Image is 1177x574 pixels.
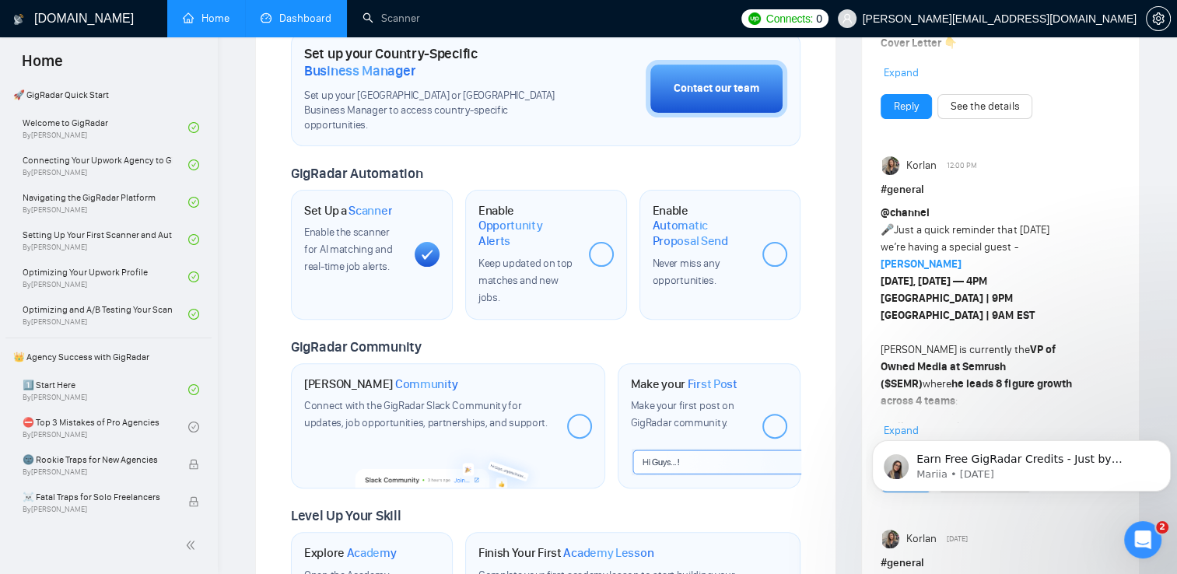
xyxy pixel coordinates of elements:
span: By [PERSON_NAME] [23,467,172,477]
button: Reply [881,94,932,119]
a: setting [1146,12,1171,25]
span: Expand [884,66,919,79]
span: Korlan [906,530,937,548]
span: @channel [881,206,930,219]
span: By [PERSON_NAME] [23,505,172,514]
strong: he leads 8 figure growth across 4 teams [881,377,1071,408]
span: Request related to a Business Manager [54,63,278,75]
iframe: Intercom live chat [1124,521,1161,558]
img: Profile image for Nazar [66,9,91,33]
a: Optimizing and A/B Testing Your Scanner for Better ResultsBy[PERSON_NAME] [23,297,188,331]
h1: Enable [653,203,751,249]
div: AI Assistant from GigRadar 📡 says… [12,239,299,331]
div: Yes, I meet all of the criteria - request a new BM [56,123,299,172]
span: 🚀 GigRadar Quick Start [7,79,210,110]
span: Keep updated on top matches and new jobs. [478,257,573,304]
a: Reply [894,98,919,115]
img: Profile image for Valeriia [88,9,113,33]
span: Automatic Proposal Send [653,218,751,248]
strong: VP of Owned Media at Semrush ($SEMR) [881,343,1055,390]
textarea: Message… [13,410,298,436]
img: Korlan [882,530,901,548]
span: 🎤 [881,223,894,236]
h1: Set up your Country-Specific [304,45,568,79]
span: check-circle [188,422,199,432]
img: upwork-logo.png [748,12,761,25]
h1: Explore [304,545,397,561]
h1: [PERSON_NAME] [304,376,458,392]
button: Contact our team [646,60,787,117]
div: 🇺🇸 US-based business manager [102,331,299,365]
strong: Cover Letter 👇 [881,37,957,50]
a: searchScanner [363,12,420,25]
div: Thank you for submitting your request. Our team will be in touch with you shortly. Please specify... [25,248,243,309]
div: We'll be back online in 30 minutesYou'll get replies here and to[PERSON_NAME][EMAIL_ADDRESS][DOMA... [12,377,255,457]
a: homeHome [183,12,229,25]
div: We'll be back online in 30 minutes You'll get replies here and to . [25,387,243,447]
div: Thank you for submitting your request. Our team will be in touch with you shortly. Please specify... [12,239,255,318]
button: Send a message… [267,436,292,461]
span: setting [1147,12,1170,25]
span: Korlan [906,157,937,174]
a: 1️⃣ Start HereBy[PERSON_NAME] [23,373,188,407]
div: AI Assistant from GigRadar 📡 says… [12,185,299,239]
iframe: Intercom notifications message [866,408,1177,516]
a: [PERSON_NAME] [881,257,962,271]
span: 🌚 Rookie Traps for New Agencies [23,452,172,467]
a: Welcome to GigRadarBy[PERSON_NAME] [23,110,188,145]
span: check-circle [188,384,199,395]
div: Close [273,6,301,34]
strong: Submitted [126,208,185,219]
button: Start recording [99,443,111,455]
span: lock [188,496,199,507]
span: GigRadar Automation [291,165,422,182]
span: Never miss any opportunities. [653,257,720,287]
a: dashboardDashboard [261,12,331,25]
h1: # general [881,555,1120,572]
button: Upload attachment [74,443,86,455]
span: check-circle [188,197,199,208]
span: lock [188,459,199,470]
span: 2 [1156,521,1168,534]
strong: [DATE], [DATE] — 4PM [GEOGRAPHIC_DATA] | 9PM [GEOGRAPHIC_DATA] | 9AM EST [881,275,1034,322]
span: Ticket has been created • 6m ago [82,191,248,204]
span: Academy Lesson [563,545,653,561]
span: [DATE] [947,532,968,546]
span: ☠️ Fatal Traps for Solo Freelancers [23,489,172,505]
button: See the details [937,94,1032,119]
button: setting [1146,6,1171,31]
span: check-circle [188,122,199,133]
h1: Finish Your First [478,545,653,561]
span: check-circle [188,309,199,320]
img: Profile image for Dima [44,9,69,33]
button: Emoji picker [24,443,37,455]
span: Community [395,376,458,392]
a: Connecting Your Upwork Agency to GigRadarBy[PERSON_NAME] [23,148,188,182]
div: Just a quick reminder that [DATE] we’re having a special guest - [PERSON_NAME] is currently the w... [881,205,1072,547]
span: double-left [185,537,201,553]
span: Opportunity Alerts [478,218,576,248]
button: go back [10,6,40,36]
span: Set up your [GEOGRAPHIC_DATA] or [GEOGRAPHIC_DATA] Business Manager to access country-specific op... [304,89,568,133]
h1: Set Up a [304,203,392,219]
img: slackcommunity-bg.png [356,443,543,488]
span: 12:00 PM [947,159,977,173]
h1: [DOMAIN_NAME] [119,8,221,19]
span: Scanner [349,203,392,219]
span: Home [9,50,75,82]
div: Contact our team [674,80,759,97]
div: 🇺🇸 US-based business manager [114,340,286,355]
span: GigRadar Community [291,338,422,355]
div: owen@triflo.io says… [12,331,299,377]
span: First Post [688,376,737,392]
h1: # general [881,181,1120,198]
div: owen@triflo.io says… [12,123,299,184]
span: Enable the scanner for AI matching and real-time job alerts. [304,226,392,273]
img: logo [13,7,24,32]
a: Navigating the GigRadar PlatformBy[PERSON_NAME] [23,185,188,219]
span: Academy [347,545,397,561]
span: Make your first post on GigRadar community. [631,399,734,429]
